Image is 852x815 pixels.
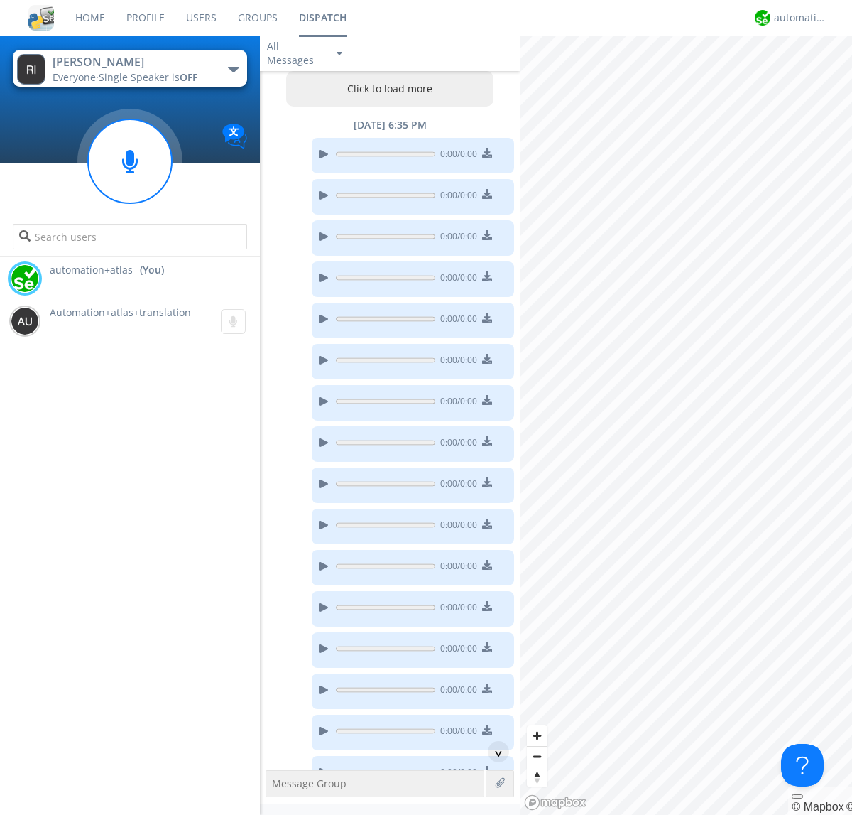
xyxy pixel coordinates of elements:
img: cddb5a64eb264b2086981ab96f4c1ba7 [28,5,54,31]
span: 0:00 / 0:00 [435,477,477,493]
img: download media button [482,354,492,364]
span: Reset bearing to north [527,767,547,787]
img: download media button [482,642,492,652]
img: download media button [482,189,492,199]
a: Mapbox logo [524,794,586,811]
span: 0:00 / 0:00 [435,313,477,328]
img: download media button [482,519,492,529]
img: download media button [482,230,492,240]
span: 0:00 / 0:00 [435,519,477,534]
img: download media button [482,766,492,776]
div: [PERSON_NAME] [53,54,212,70]
img: d2d01cd9b4174d08988066c6d424eccd [11,264,39,293]
span: 0:00 / 0:00 [435,601,477,617]
button: Click to load more [286,71,494,107]
div: automation+atlas [774,11,827,25]
img: download media button [482,725,492,735]
span: Automation+atlas+translation [50,306,191,319]
div: Everyone · [53,70,212,85]
img: download media button [482,436,492,446]
img: download media button [482,395,492,405]
button: Toggle attribution [792,794,803,799]
img: d2d01cd9b4174d08988066c6d424eccd [755,10,770,26]
div: All Messages [267,39,324,68]
img: download media button [482,684,492,693]
span: Single Speaker is [99,70,197,84]
div: ^ [488,741,509,762]
img: 373638.png [11,307,39,335]
span: 0:00 / 0:00 [435,766,477,782]
span: 0:00 / 0:00 [435,436,477,452]
button: Zoom out [527,746,547,767]
img: download media button [482,313,492,323]
span: 0:00 / 0:00 [435,230,477,246]
span: 0:00 / 0:00 [435,354,477,369]
img: download media button [482,560,492,570]
span: 0:00 / 0:00 [435,189,477,205]
button: Reset bearing to north [527,767,547,787]
a: Mapbox [792,801,843,813]
span: 0:00 / 0:00 [435,271,477,287]
img: download media button [482,601,492,611]
img: Translation enabled [222,124,247,149]
span: 0:00 / 0:00 [435,560,477,576]
span: 0:00 / 0:00 [435,395,477,411]
img: download media button [482,271,492,281]
img: caret-down-sm.svg [337,52,342,55]
button: Zoom in [527,725,547,746]
span: automation+atlas [50,263,133,277]
div: (You) [140,263,164,277]
img: download media button [482,148,492,158]
iframe: Toggle Customer Support [781,744,824,787]
div: [DATE] 6:35 PM [260,118,520,132]
span: 0:00 / 0:00 [435,725,477,740]
span: 0:00 / 0:00 [435,148,477,163]
span: 0:00 / 0:00 [435,642,477,658]
img: download media button [482,477,492,487]
button: [PERSON_NAME]Everyone·Single Speaker isOFF [13,50,246,87]
span: OFF [180,70,197,84]
span: 0:00 / 0:00 [435,684,477,699]
input: Search users [13,224,246,249]
img: 373638.png [17,54,45,85]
